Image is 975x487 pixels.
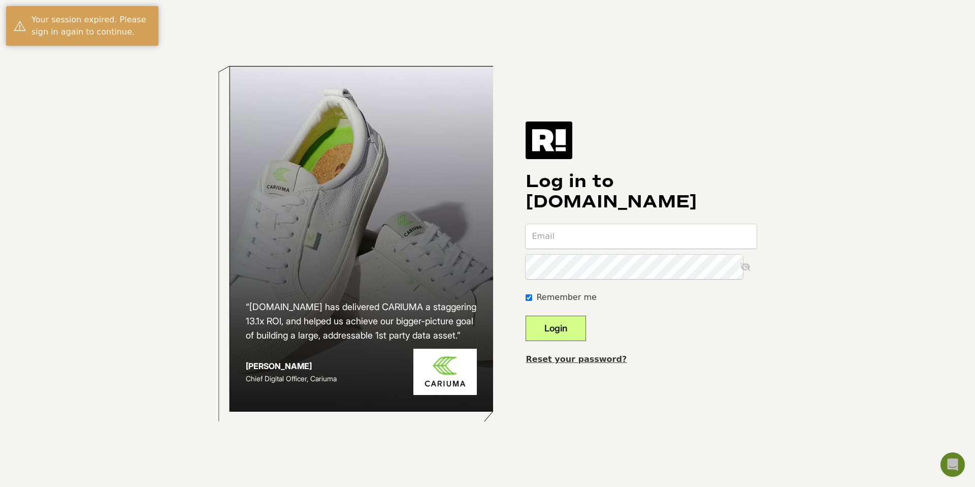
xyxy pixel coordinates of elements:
img: Retention.com [526,121,572,159]
div: Your session expired. Please sign in again to continue. [31,14,151,38]
button: Login [526,316,586,341]
a: Reset your password? [526,354,627,364]
strong: [PERSON_NAME] [246,361,312,371]
h1: Log in to [DOMAIN_NAME] [526,171,757,212]
div: Open Intercom Messenger [940,452,965,477]
input: Email [526,224,757,249]
h2: “[DOMAIN_NAME] has delivered CARIUMA a staggering 13.1x ROI, and helped us achieve our bigger-pic... [246,300,477,343]
img: Cariuma [413,349,477,395]
label: Remember me [536,291,596,303]
span: Chief Digital Officer, Cariuma [246,374,337,383]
